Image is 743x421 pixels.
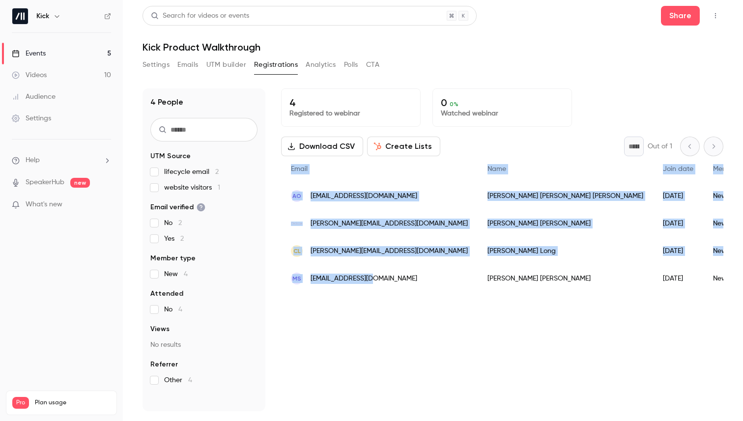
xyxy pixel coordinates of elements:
p: Registered to webinar [289,109,412,118]
span: New [164,269,188,279]
span: [EMAIL_ADDRESS][DOMAIN_NAME] [311,274,417,284]
p: 4 [289,97,412,109]
span: Yes [164,234,184,244]
h1: 4 People [150,96,183,108]
span: Join date [663,166,693,172]
button: Polls [344,57,358,73]
div: [DATE] [653,265,703,292]
p: Watched webinar [441,109,564,118]
span: 0 % [450,101,458,108]
span: [PERSON_NAME][EMAIL_ADDRESS][DOMAIN_NAME] [311,219,468,229]
span: 4 [178,306,182,313]
button: Registrations [254,57,298,73]
h6: Kick [36,11,49,21]
h1: Kick Product Walkthrough [143,41,723,53]
span: UTM Source [150,151,191,161]
button: Analytics [306,57,336,73]
span: Email [291,166,308,172]
button: Create Lists [367,137,440,156]
div: Videos [12,70,47,80]
span: lifecycle email [164,167,219,177]
span: 4 [188,377,192,384]
span: 4 [184,271,188,278]
li: help-dropdown-opener [12,155,111,166]
button: Settings [143,57,170,73]
div: Events [12,49,46,58]
span: Referrer [150,360,178,369]
span: What's new [26,199,62,210]
span: 2 [215,168,219,175]
span: 2 [180,235,184,242]
span: Email verified [150,202,205,212]
button: Share [661,6,700,26]
p: Out of 1 [648,141,672,151]
span: AO [292,192,301,200]
div: [PERSON_NAME] Long [478,237,653,265]
p: No results [150,340,257,350]
span: website visitors [164,183,220,193]
div: [PERSON_NAME] [PERSON_NAME] [478,210,653,237]
div: [DATE] [653,182,703,210]
a: SpeakerHub [26,177,64,188]
span: new [70,178,90,188]
span: Plan usage [35,399,111,407]
img: digiconventures.com [291,222,303,226]
div: [DATE] [653,210,703,237]
div: [PERSON_NAME] [PERSON_NAME] [478,265,653,292]
p: 0 [441,97,564,109]
span: Attended [150,289,183,299]
span: Other [164,375,192,385]
span: [EMAIL_ADDRESS][DOMAIN_NAME] [311,191,417,201]
span: 1 [218,184,220,191]
span: Member type [150,253,196,263]
button: CTA [366,57,379,73]
div: [PERSON_NAME] [PERSON_NAME] [PERSON_NAME] [478,182,653,210]
section: facet-groups [150,151,257,385]
span: Name [487,166,506,172]
span: Help [26,155,40,166]
span: CL [293,247,301,255]
button: Emails [177,57,198,73]
span: [PERSON_NAME][EMAIL_ADDRESS][DOMAIN_NAME] [311,246,468,256]
span: No [164,305,182,314]
div: [DATE] [653,237,703,265]
span: 2 [178,220,182,226]
button: UTM builder [206,57,246,73]
span: No [164,218,182,228]
span: Pro [12,397,29,409]
div: Search for videos or events [151,11,249,21]
span: MS [292,274,301,283]
img: Kick [12,8,28,24]
button: Download CSV [281,137,363,156]
div: Audience [12,92,56,102]
span: Views [150,324,170,334]
div: Settings [12,113,51,123]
